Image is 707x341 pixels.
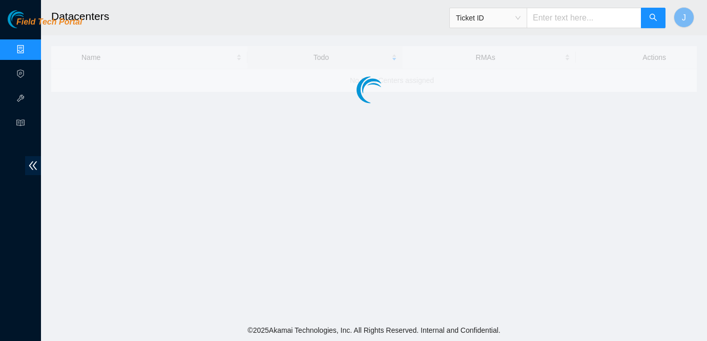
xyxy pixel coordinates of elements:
input: Enter text here... [527,8,641,28]
button: search [641,8,666,28]
footer: © 2025 Akamai Technologies, Inc. All Rights Reserved. Internal and Confidential. [41,319,707,341]
span: Ticket ID [456,10,521,26]
span: J [682,11,686,24]
span: double-left [25,156,41,175]
button: J [674,7,694,28]
span: search [649,13,657,23]
img: Akamai Technologies [8,10,52,28]
span: Field Tech Portal [16,17,82,27]
span: read [16,114,25,135]
a: Akamai TechnologiesField Tech Portal [8,18,82,32]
